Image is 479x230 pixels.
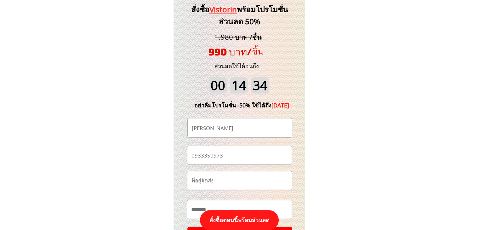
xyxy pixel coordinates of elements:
span: Vistorin [209,4,237,14]
h3: ส่วนลดใช้ได้จนถึง [206,61,267,71]
input: เบอร์โทรศัพท์ [190,146,289,164]
input: ที่อยู่จัดส่ง [190,171,289,190]
h3: สั่งซื้อ พร้อมโปรโมชั่นส่วนลด 50% [180,3,299,28]
span: 1,980 บาท /ชิ้น [215,32,262,42]
input: ชื่อ-นามสกุล [190,118,289,137]
span: 990 บาท [208,46,247,57]
span: /ชิ้น [247,46,263,56]
div: อย่าลืมโปรโมชั่น -50% ใช้ได้ถึง [185,101,299,110]
p: สั่งซื้อตอนนี้พร้อมส่วนลด [200,210,279,230]
span: [DATE] [271,101,289,109]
